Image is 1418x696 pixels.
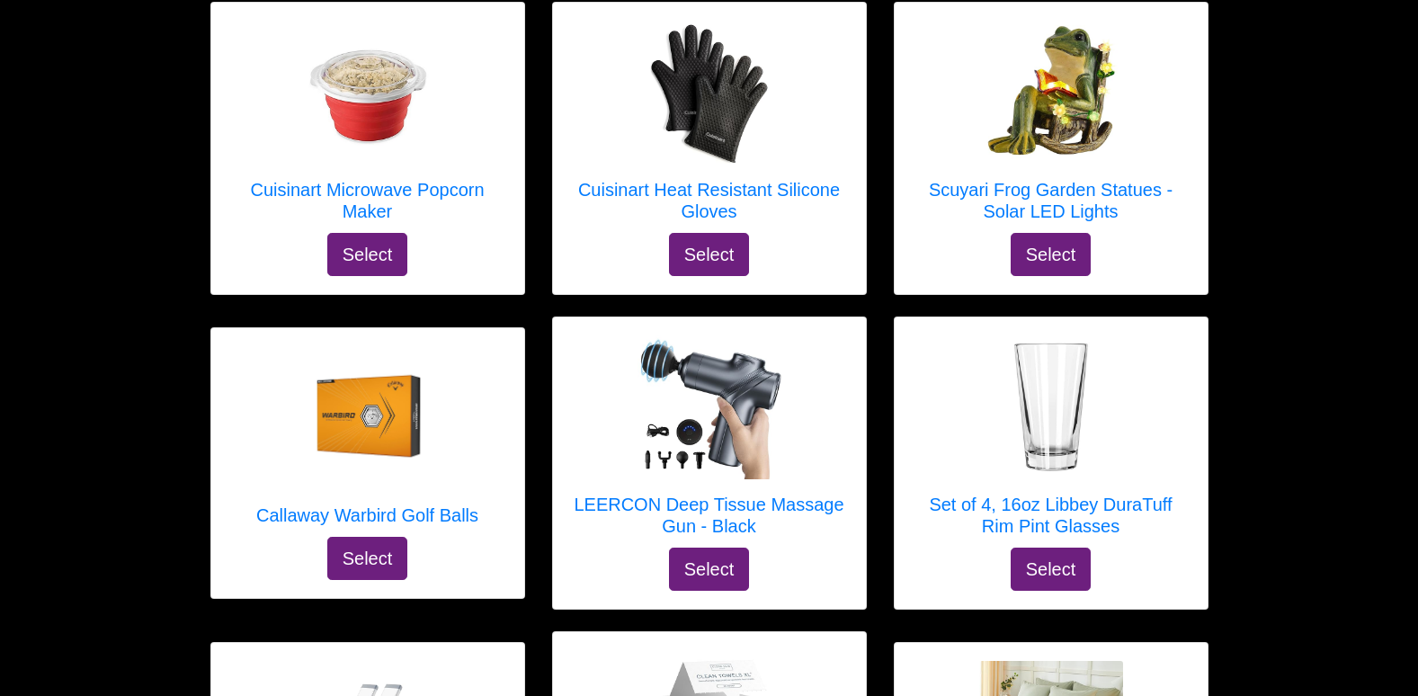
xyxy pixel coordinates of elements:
[913,494,1190,537] h5: Set of 4, 16oz Libbey DuraTuff Rim Pint Glasses
[295,363,439,475] img: Callaway Warbird Golf Balls
[1011,548,1092,591] button: Select
[327,233,408,276] button: Select
[296,21,440,165] img: Cuisinart Microwave Popcorn Maker
[256,504,478,526] h5: Callaway Warbird Golf Balls
[571,179,848,222] h5: Cuisinart Heat Resistant Silicone Gloves
[256,346,478,537] a: Callaway Warbird Golf Balls Callaway Warbird Golf Balls
[913,335,1190,548] a: Set of 4, 16oz Libbey DuraTuff Rim Pint Glasses Set of 4, 16oz Libbey DuraTuff Rim Pint Glasses
[229,179,506,222] h5: Cuisinart Microwave Popcorn Maker
[1011,233,1092,276] button: Select
[571,494,848,537] h5: LEERCON Deep Tissue Massage Gun - Black
[327,537,408,580] button: Select
[979,335,1123,479] img: Set of 4, 16oz Libbey DuraTuff Rim Pint Glasses
[638,21,781,165] img: Cuisinart Heat Resistant Silicone Gloves
[669,233,750,276] button: Select
[913,21,1190,233] a: Scuyari Frog Garden Statues - Solar LED Lights Scuyari Frog Garden Statues - Solar LED Lights
[979,21,1123,165] img: Scuyari Frog Garden Statues - Solar LED Lights
[571,335,848,548] a: LEERCON Deep Tissue Massage Gun - Black LEERCON Deep Tissue Massage Gun - Black
[229,21,506,233] a: Cuisinart Microwave Popcorn Maker Cuisinart Microwave Popcorn Maker
[669,548,750,591] button: Select
[913,179,1190,222] h5: Scuyari Frog Garden Statues - Solar LED Lights
[571,21,848,233] a: Cuisinart Heat Resistant Silicone Gloves Cuisinart Heat Resistant Silicone Gloves
[638,335,781,479] img: LEERCON Deep Tissue Massage Gun - Black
